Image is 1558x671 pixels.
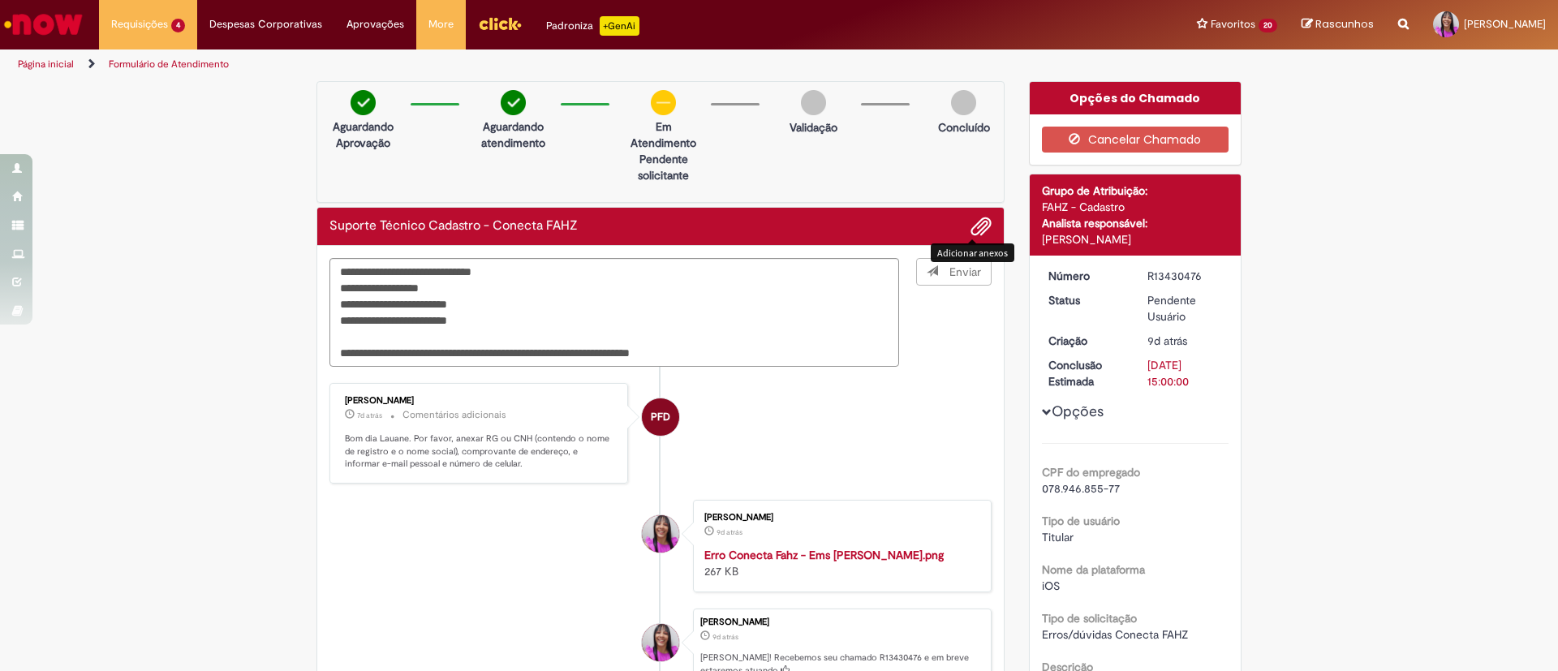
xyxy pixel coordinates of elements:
[1464,17,1546,31] span: [PERSON_NAME]
[402,408,506,422] small: Comentários adicionais
[1042,127,1229,153] button: Cancelar Chamado
[329,219,578,234] h2: Suporte Técnico Cadastro - Conecta FAHZ Histórico de tíquete
[971,216,992,237] button: Adicionar anexos
[704,513,975,523] div: [PERSON_NAME]
[1036,268,1136,284] dt: Número
[704,547,975,579] div: 267 KB
[1147,333,1187,348] time: 19/08/2025 20:26:50
[712,632,738,642] span: 9d atrás
[700,617,983,627] div: [PERSON_NAME]
[1036,292,1136,308] dt: Status
[712,632,738,642] time: 19/08/2025 20:26:50
[1042,562,1145,577] b: Nome da plataforma
[1147,268,1223,284] div: R13430476
[324,118,402,151] p: Aguardando Aprovação
[1211,16,1255,32] span: Favoritos
[357,411,382,420] span: 7d atrás
[642,515,679,553] div: Lauane Laissa De Oliveira
[1147,333,1223,349] div: 19/08/2025 20:26:50
[1042,465,1140,480] b: CPF do empregado
[600,16,639,36] p: +GenAi
[351,90,376,115] img: check-circle-green.png
[624,151,703,183] p: Pendente solicitante
[329,258,899,367] textarea: Digite sua mensagem aqui...
[951,90,976,115] img: img-circle-grey.png
[1302,17,1374,32] a: Rascunhos
[109,58,229,71] a: Formulário de Atendimento
[18,58,74,71] a: Página inicial
[1042,611,1137,626] b: Tipo de solicitação
[642,624,679,661] div: Lauane Laissa De Oliveira
[651,398,670,437] span: PFD
[1042,215,1229,231] div: Analista responsável:
[1042,579,1060,593] span: iOS
[209,16,322,32] span: Despesas Corporativas
[111,16,168,32] span: Requisições
[501,90,526,115] img: check-circle-green.png
[1147,357,1223,389] div: [DATE] 15:00:00
[345,396,615,406] div: [PERSON_NAME]
[1030,82,1242,114] div: Opções do Chamado
[345,432,615,471] p: Bom dia Lauane. Por favor, anexar RG ou CNH (contendo o nome de registro e o nome social), compro...
[1036,333,1136,349] dt: Criação
[1042,514,1120,528] b: Tipo de usuário
[717,527,742,537] time: 19/08/2025 20:26:26
[474,118,553,151] p: Aguardando atendimento
[1036,357,1136,389] dt: Conclusão Estimada
[1147,292,1223,325] div: Pendente Usuário
[1147,333,1187,348] span: 9d atrás
[651,90,676,115] img: circle-minus.png
[346,16,404,32] span: Aprovações
[171,19,185,32] span: 4
[717,527,742,537] span: 9d atrás
[1042,183,1229,199] div: Grupo de Atribuição:
[1315,16,1374,32] span: Rascunhos
[801,90,826,115] img: img-circle-grey.png
[478,11,522,36] img: click_logo_yellow_360x200.png
[624,118,703,151] p: Em Atendimento
[642,398,679,436] div: Paloma Freire De Castro Oliveira
[12,49,1026,80] ul: Trilhas de página
[546,16,639,36] div: Padroniza
[1042,481,1120,496] span: 078.946.855-77
[1042,627,1188,642] span: Erros/dúvidas Conecta FAHZ
[938,119,990,135] p: Concluído
[1042,530,1074,544] span: Titular
[790,119,837,135] p: Validação
[931,243,1014,262] div: Adicionar anexos
[2,8,85,41] img: ServiceNow
[428,16,454,32] span: More
[1042,199,1229,215] div: FAHZ - Cadastro
[1259,19,1277,32] span: 20
[704,548,944,562] a: Erro Conecta Fahz - Ems [PERSON_NAME].png
[1042,231,1229,247] div: [PERSON_NAME]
